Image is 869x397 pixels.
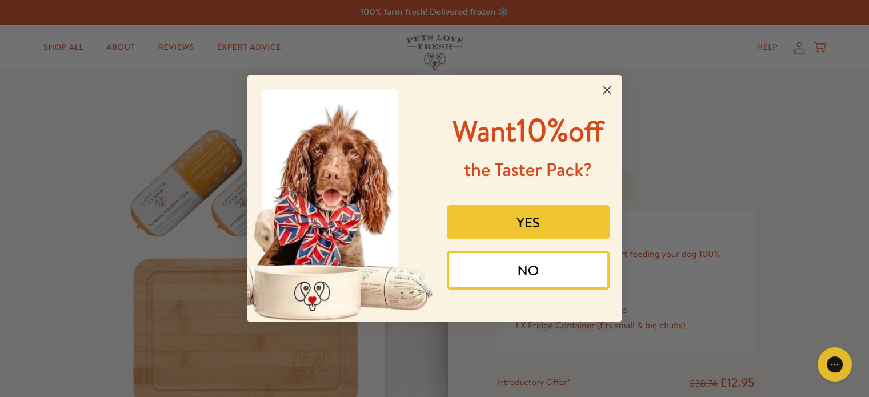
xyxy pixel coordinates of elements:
span: off [568,111,604,151]
span: Want [452,111,516,151]
span: the Taster Pack? [464,157,592,182]
span: 10% [452,107,604,151]
button: YES [447,205,610,239]
button: NO [447,251,610,290]
iframe: Gorgias live chat messenger [812,343,858,386]
img: 8afefe80-1ef6-417a-b86b-9520c2248d41.jpeg [247,75,435,322]
button: Close dialog [597,80,617,100]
